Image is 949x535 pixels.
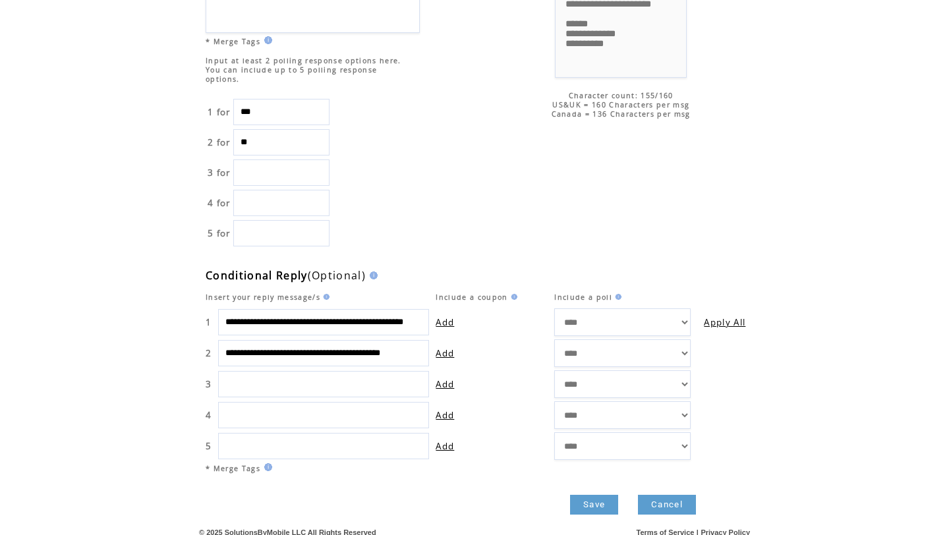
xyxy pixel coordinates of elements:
span: Input at least 2 polling response options here. [206,56,405,65]
img: help.gif [260,463,272,471]
a: Add [436,316,454,328]
span: Insert your reply message/s [206,293,320,302]
a: Add [436,347,454,359]
img: help.gif [612,294,621,300]
span: 2 [206,347,212,359]
span: 1 [206,316,212,328]
span: Character count: 155/160 [569,91,674,100]
a: Add [436,440,454,452]
a: Save [570,495,618,515]
span: 5 [206,440,212,452]
img: help.gif [508,294,517,300]
img: help.gif [366,271,378,279]
a: Cancel [638,495,696,515]
span: Include a poll [554,293,612,302]
span: 5 for [208,227,231,239]
img: help.gif [320,294,330,300]
span: US&UK = 160 Characters per msg [552,100,689,109]
span: 3 [206,378,212,390]
img: help.gif [260,36,272,44]
span: 4 [206,409,212,421]
span: (Optional) [206,268,366,283]
span: You can include up to 5 polling response options. [206,65,377,84]
a: Add [436,378,454,390]
span: 1 for [208,106,231,118]
span: Canada = 136 Characters per msg [552,109,691,119]
span: 4 for [208,197,231,209]
span: * Merge Tags [206,464,260,473]
span: * Merge Tags [206,37,260,46]
span: Include a coupon [436,293,507,302]
b: Conditional Reply [206,268,308,283]
a: Apply All [704,316,745,328]
span: 3 for [208,167,231,179]
a: Add [436,409,454,421]
span: 2 for [208,136,231,148]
